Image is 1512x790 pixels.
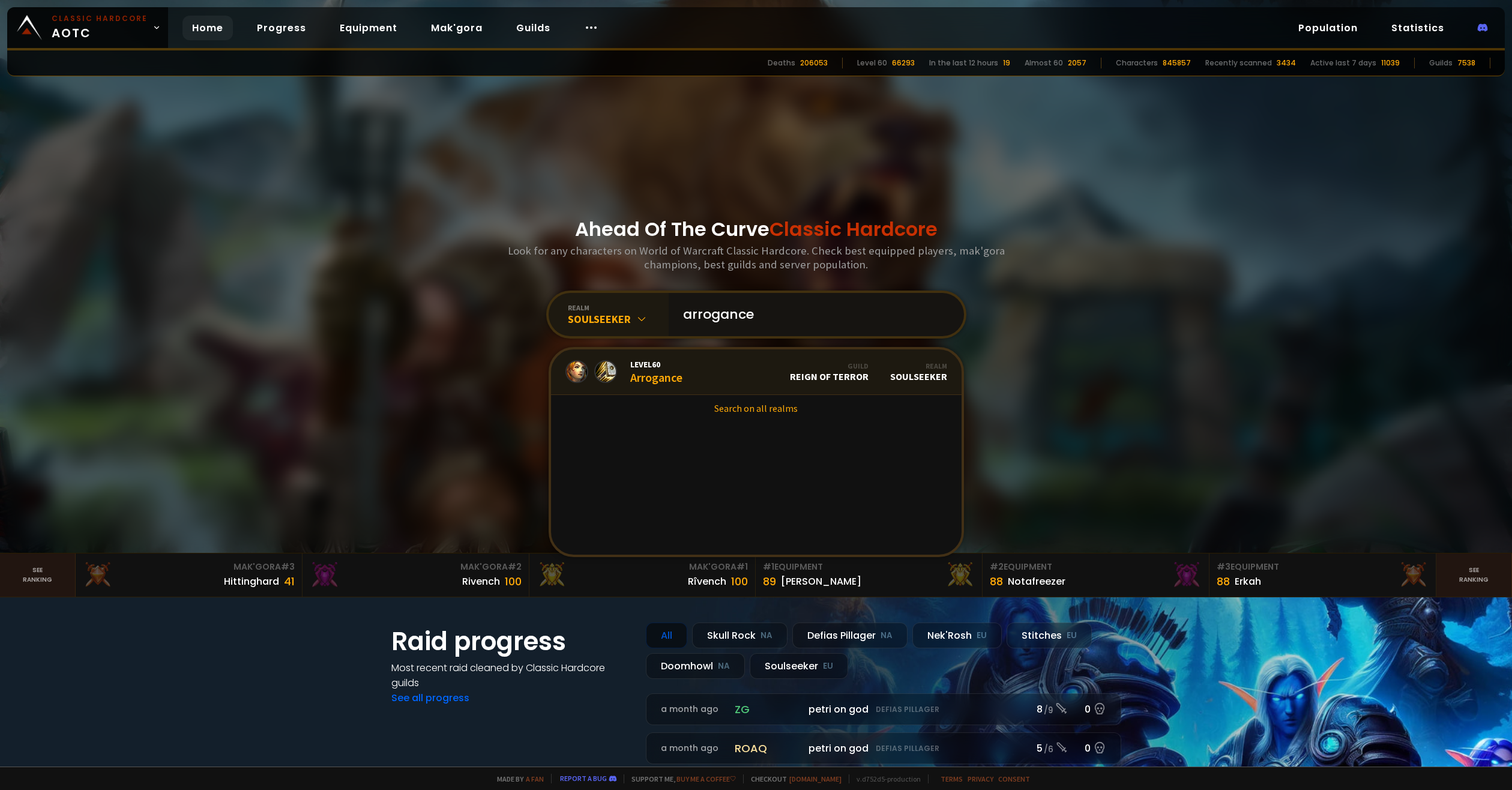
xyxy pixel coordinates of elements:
[568,312,669,326] div: Soulseeker
[1209,553,1436,597] a: #3Equipment88Erkah
[391,660,631,690] h4: Most recent raid cleaned by Classic Hardcore guilds
[912,623,1002,648] div: Nek'Rosh
[941,774,963,783] a: Terms
[551,349,962,395] a: Level60ArroganceGuildReign of TerrorRealmSoulseeker
[998,774,1030,783] a: Consent
[890,361,947,382] div: Soulseeker
[83,561,295,573] div: Mak'Gora
[391,623,631,660] h1: Raid progress
[646,623,687,648] div: All
[1003,58,1010,68] div: 19
[52,13,148,42] span: AOTC
[676,774,736,783] a: Buy me a coffee
[792,623,908,648] div: Defias Pillager
[1067,630,1077,642] small: EU
[990,561,1004,573] span: # 2
[781,574,861,589] div: [PERSON_NAME]
[284,573,295,589] div: 41
[736,561,748,573] span: # 1
[1025,58,1063,68] div: Almost 60
[1457,58,1475,68] div: 7538
[789,774,842,783] a: [DOMAIN_NAME]
[890,361,947,370] div: Realm
[529,553,756,597] a: Mak'Gora#1Rîvench100
[929,58,998,68] div: In the last 12 hours
[247,16,316,40] a: Progress
[790,361,869,370] div: Guild
[1116,58,1158,68] div: Characters
[462,574,500,589] div: Rivench
[224,574,279,589] div: Hittinghard
[624,774,736,783] span: Support me,
[892,58,915,68] div: 66293
[1235,574,1261,589] div: Erkah
[756,553,983,597] a: #1Equipment89[PERSON_NAME]
[676,293,950,336] input: Search a character...
[849,774,921,783] span: v. d752d5 - production
[503,244,1010,271] h3: Look for any characters on World of Warcraft Classic Hardcore. Check best equipped players, mak'g...
[575,215,938,244] h1: Ahead Of The Curve
[568,303,669,312] div: realm
[1436,553,1512,597] a: Seeranking
[761,630,773,642] small: NA
[790,361,869,382] div: Reign of Terror
[630,359,682,385] div: Arrogance
[508,561,522,573] span: # 2
[1381,58,1400,68] div: 11039
[7,7,168,48] a: Classic HardcoreAOTC
[1382,16,1454,40] a: Statistics
[1217,561,1429,573] div: Equipment
[303,553,529,597] a: Mak'Gora#2Rivench100
[990,573,1003,589] div: 88
[763,561,774,573] span: # 1
[421,16,492,40] a: Mak'gora
[1008,574,1065,589] div: Notafreezer
[490,774,544,783] span: Made by
[692,623,788,648] div: Skull Rock
[310,561,522,573] div: Mak'Gora
[1163,58,1191,68] div: 845857
[505,573,522,589] div: 100
[983,553,1209,597] a: #2Equipment88Notafreezer
[857,58,887,68] div: Level 60
[1429,58,1453,68] div: Guilds
[770,216,938,243] span: Classic Hardcore
[182,16,233,40] a: Home
[537,561,748,573] div: Mak'Gora
[52,13,148,24] small: Classic Hardcore
[731,573,748,589] div: 100
[76,553,303,597] a: Mak'Gora#3Hittinghard41
[763,573,776,589] div: 89
[1217,561,1230,573] span: # 3
[646,653,745,679] div: Doomhowl
[750,653,848,679] div: Soulseeker
[526,774,544,783] a: a fan
[977,630,987,642] small: EU
[1007,623,1092,648] div: Stitches
[968,774,993,783] a: Privacy
[718,660,730,672] small: NA
[646,693,1121,725] a: a month agozgpetri on godDefias Pillager8 /90
[1289,16,1367,40] a: Population
[560,774,607,783] a: Report a bug
[551,395,962,421] a: Search on all realms
[281,561,295,573] span: # 3
[630,359,682,370] span: Level 60
[1205,58,1272,68] div: Recently scanned
[990,561,1202,573] div: Equipment
[800,58,828,68] div: 206053
[743,774,842,783] span: Checkout
[330,16,407,40] a: Equipment
[1277,58,1296,68] div: 3434
[763,561,975,573] div: Equipment
[1068,58,1086,68] div: 2057
[507,16,560,40] a: Guilds
[688,574,726,589] div: Rîvench
[768,58,795,68] div: Deaths
[646,732,1121,764] a: a month agoroaqpetri on godDefias Pillager5 /60
[1310,58,1376,68] div: Active last 7 days
[823,660,833,672] small: EU
[1217,573,1230,589] div: 88
[881,630,893,642] small: NA
[391,691,469,705] a: See all progress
